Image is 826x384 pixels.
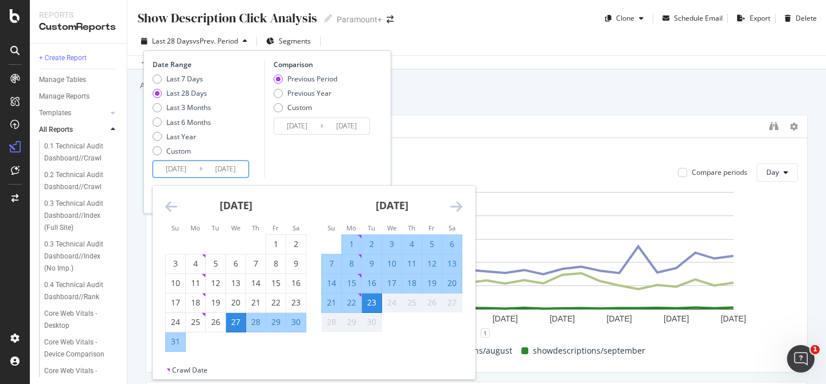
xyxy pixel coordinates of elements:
[402,297,422,308] div: 25
[172,365,208,375] div: Crawl Date
[226,297,246,308] div: 20
[262,32,315,50] button: Segments
[402,258,422,269] div: 11
[322,277,341,289] div: 14
[206,254,226,273] td: Choose Tuesday, August 5, 2025 as your check-in date. It’s available.
[342,277,361,289] div: 15
[39,91,89,103] div: Manage Reports
[246,254,266,273] td: Choose Thursday, August 7, 2025 as your check-in date. It’s available.
[166,297,185,308] div: 17
[382,258,402,269] div: 10
[387,15,393,23] div: arrow-right-arrow-left
[274,103,337,112] div: Custom
[266,234,286,254] td: Choose Friday, August 1, 2025 as your check-in date. It’s available.
[39,52,119,64] a: + Create Report
[186,297,205,308] div: 18
[226,316,246,328] div: 27
[346,224,356,232] small: Mo
[186,273,206,293] td: Choose Monday, August 11, 2025 as your check-in date. It’s available.
[226,277,246,289] div: 13
[286,238,306,250] div: 2
[286,316,306,328] div: 30
[362,234,382,254] td: Selected. Tuesday, September 2, 2025
[674,13,723,23] div: Schedule Email
[39,74,119,86] a: Manage Tables
[342,238,361,250] div: 1
[274,74,337,84] div: Previous Period
[166,258,185,269] div: 3
[442,277,462,289] div: 20
[422,293,442,312] td: Not available. Friday, September 26, 2025
[44,198,114,234] div: 0.3 Technical Audit Dashboard//Index (Full Site)
[206,258,225,269] div: 5
[402,293,422,312] td: Not available. Thursday, September 25, 2025
[382,297,402,308] div: 24
[733,9,770,28] button: Export
[322,316,341,328] div: 28
[166,254,186,273] td: Choose Sunday, August 3, 2025 as your check-in date. It’s available.
[44,238,114,275] div: 0.3 Technical Audit Dashboard//Index (No Imp.)
[442,234,462,254] td: Selected. Saturday, September 6, 2025
[362,316,381,328] div: 30
[796,13,817,23] div: Delete
[146,115,808,373] div: All Show Description ClicksIs Branded = Noandshow-descriptions = showdescriptions/*Compare period...
[44,308,110,332] div: Core Web Vitals - Desktop
[246,312,266,332] td: Selected. Thursday, August 28, 2025
[226,312,246,332] td: Selected as start date. Wednesday, August 27, 2025
[166,316,185,328] div: 24
[376,198,408,212] strong: [DATE]
[137,9,317,27] div: Show Description Click Analysis
[186,254,206,273] td: Choose Monday, August 4, 2025 as your check-in date. It’s available.
[422,258,442,269] div: 12
[39,124,73,136] div: All Reports
[382,273,402,293] td: Selected. Wednesday, September 17, 2025
[692,167,747,177] div: Compare periods
[246,297,266,308] div: 21
[616,13,634,23] div: Clone
[787,345,815,373] iframe: Intercom live chat
[39,107,107,119] a: Templates
[39,9,118,21] div: Reports
[402,277,422,289] div: 18
[422,254,442,273] td: Selected. Friday, September 12, 2025
[44,169,112,193] div: 0.2 Technical Audit Dashboard//Crawl
[442,258,462,269] div: 13
[342,297,361,308] div: 22
[153,146,211,156] div: Custom
[287,88,332,98] div: Previous Year
[328,224,335,232] small: Su
[342,258,361,269] div: 8
[322,312,342,332] td: Not available. Sunday, September 28, 2025
[206,316,225,328] div: 26
[153,74,211,84] div: Last 7 Days
[153,161,199,177] input: Start Date
[206,277,225,289] div: 12
[422,297,442,308] div: 26
[44,140,112,164] div: 0.1 Technical Audit Dashboard//Crawl
[382,234,402,254] td: Selected. Wednesday, September 3, 2025
[266,238,286,250] div: 1
[279,36,311,46] span: Segments
[293,224,299,232] small: Sa
[274,60,373,69] div: Comparison
[368,224,375,232] small: Tu
[493,314,518,323] text: [DATE]
[362,293,382,312] td: Selected as end date. Tuesday, September 23, 2025
[362,238,381,250] div: 2
[186,277,205,289] div: 11
[226,273,246,293] td: Choose Wednesday, August 13, 2025 as your check-in date. It’s available.
[324,118,369,134] input: End Date
[342,293,362,312] td: Selected. Monday, September 22, 2025
[750,13,770,23] div: Export
[166,293,186,312] td: Choose Sunday, August 17, 2025 as your check-in date. It’s available.
[246,273,266,293] td: Choose Thursday, August 14, 2025 as your check-in date. It’s available.
[266,312,286,332] td: Selected. Friday, August 29, 2025
[342,316,361,328] div: 29
[252,224,259,232] small: Th
[153,88,211,98] div: Last 28 Days
[287,103,312,112] div: Custom
[362,258,381,269] div: 9
[166,117,211,127] div: Last 6 Months
[186,316,205,328] div: 25
[39,21,118,34] div: CustomReports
